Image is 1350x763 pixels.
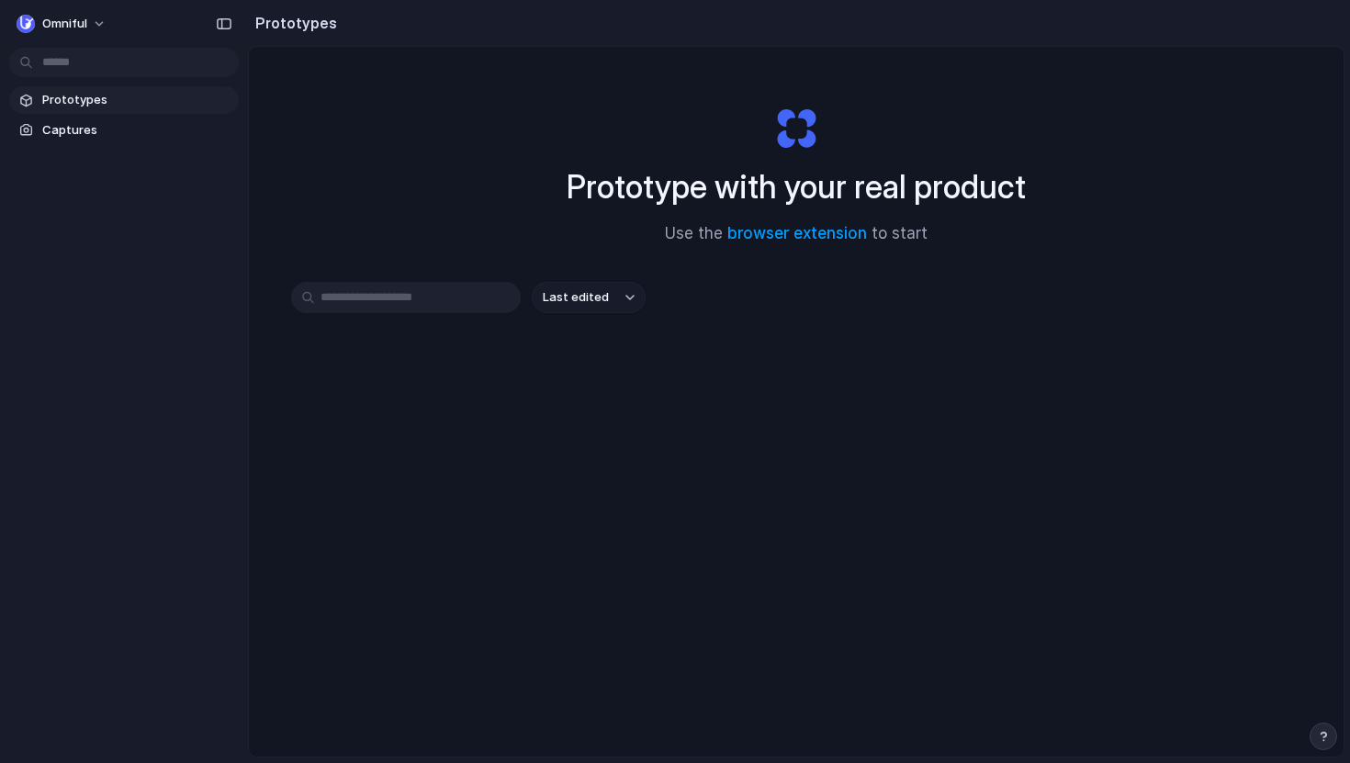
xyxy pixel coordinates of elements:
[543,288,609,307] span: Last edited
[9,86,239,114] a: Prototypes
[567,163,1026,211] h1: Prototype with your real product
[727,224,867,242] a: browser extension
[9,9,116,39] button: Omniful
[248,12,337,34] h2: Prototypes
[665,222,928,246] span: Use the to start
[9,117,239,144] a: Captures
[532,282,646,313] button: Last edited
[42,15,87,33] span: Omniful
[42,121,231,140] span: Captures
[42,91,231,109] span: Prototypes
